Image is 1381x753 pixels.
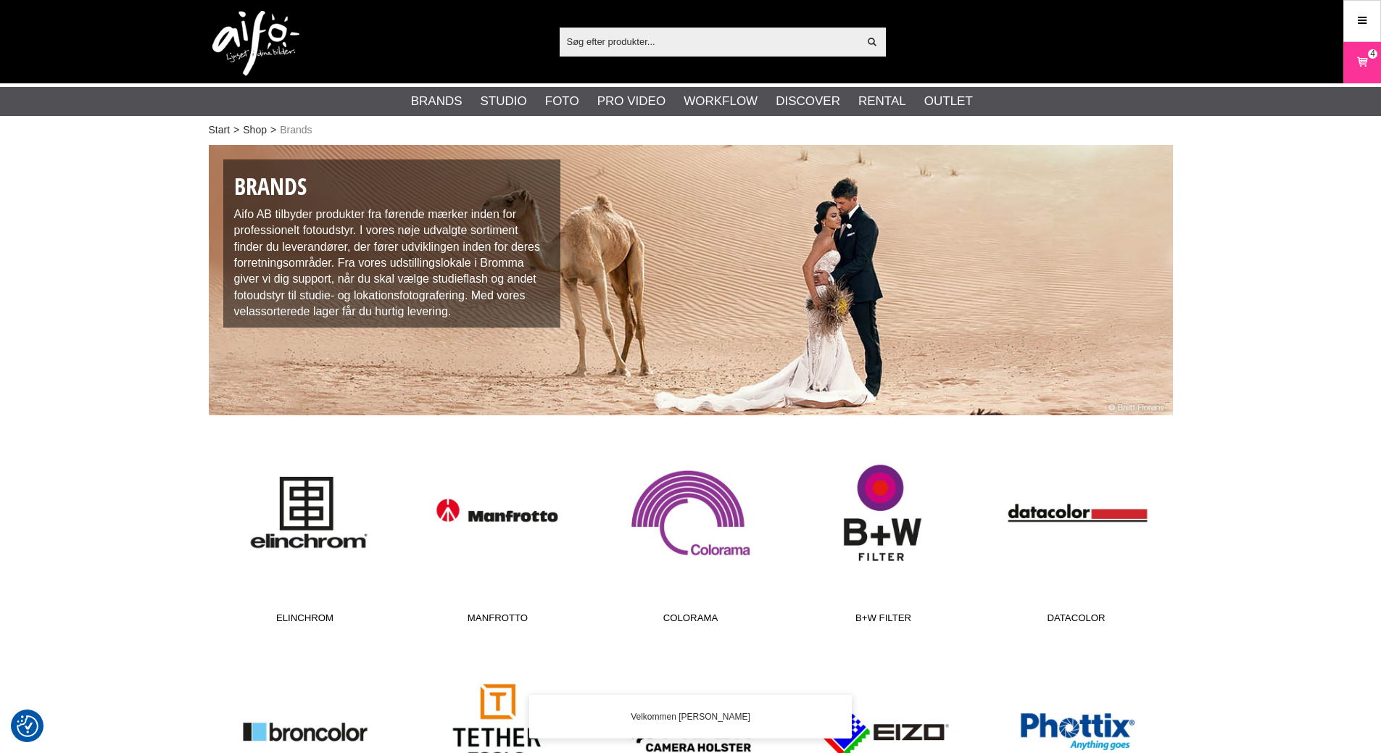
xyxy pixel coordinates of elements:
a: Brands [411,92,463,111]
img: Our Brands /Photographer Brett Florens [209,145,1173,415]
a: Pro Video [597,92,665,111]
a: Discover [776,92,840,111]
a: Datacolor [980,435,1173,631]
span: 4 [1370,47,1375,60]
span: Brands [280,122,312,138]
div: Aifo AB tilbyder produkter fra førende mærker inden for professionelt fotoudstyr. I vores nøje ud... [223,159,561,328]
a: Outlet [924,92,973,111]
span: B+W Filter [787,611,980,631]
a: Manfrotto [402,435,594,631]
span: Colorama [594,611,787,631]
a: Rental [858,92,906,111]
span: Manfrotto [402,611,594,631]
a: Start [209,122,231,138]
img: Revisit consent button [17,715,38,737]
a: Studio [481,92,527,111]
button: Samtykkepræferencer [17,713,38,739]
span: Datacolor [980,611,1173,631]
a: B+W Filter [787,435,980,631]
h1: Brands [234,170,550,203]
span: > [270,122,276,138]
span: Elinchrom [209,611,402,631]
a: 4 [1344,46,1380,80]
img: logo.png [212,11,299,76]
a: Foto [545,92,579,111]
a: Colorama [594,435,787,631]
a: Workflow [684,92,758,111]
input: Søg efter produkter... [560,30,859,52]
a: Shop [243,122,267,138]
span: Velkommen [PERSON_NAME] [631,710,750,723]
span: > [233,122,239,138]
a: Elinchrom [209,435,402,631]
